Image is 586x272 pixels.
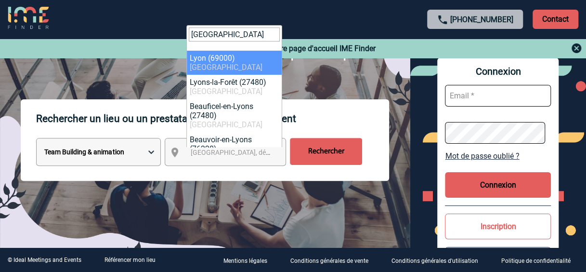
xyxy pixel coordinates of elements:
p: Conditions générales de vente [290,258,368,264]
li: Lyons-la-Forêt (27480) [187,75,282,99]
div: © Ideal Meetings and Events [8,257,81,263]
p: Rechercher un lieu ou un prestataire pour mon événement [36,99,389,138]
button: Connexion [445,172,551,198]
li: Lyon (69000) [187,51,282,75]
span: [GEOGRAPHIC_DATA] [190,63,262,72]
p: Mentions légales [223,258,267,264]
img: call-24-px.png [437,14,448,26]
span: [GEOGRAPHIC_DATA], département, région... [190,149,324,156]
a: Mot de passe oublié ? [445,151,551,161]
p: Contact [533,10,578,29]
input: Email * [445,85,551,107]
p: Conditions générales d'utilisation [391,258,478,264]
input: Rechercher [290,138,362,165]
span: Connexion [445,66,551,77]
p: Politique de confidentialité [501,258,571,264]
span: [GEOGRAPHIC_DATA] [190,87,262,96]
a: [PHONE_NUMBER] [450,15,513,24]
a: Référencer mon lieu [104,257,156,263]
a: Conditions générales de vente [283,256,384,265]
a: Politique de confidentialité [494,256,586,265]
a: Mentions légales [216,256,283,265]
button: Inscription [445,214,551,239]
li: Beauficel-en-Lyons (27480) [187,99,282,132]
li: Beauvoir-en-Lyons (76220) [187,132,282,165]
a: Conditions générales d'utilisation [384,256,494,265]
span: [GEOGRAPHIC_DATA] [190,120,262,129]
